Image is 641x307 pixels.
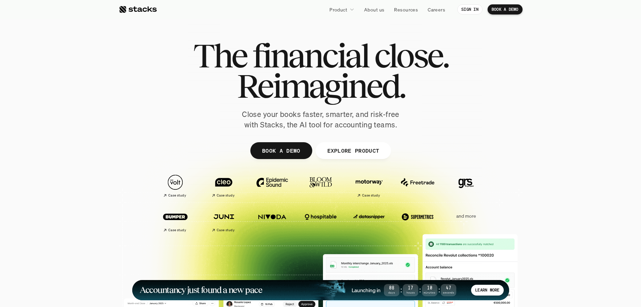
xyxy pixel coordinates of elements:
[252,40,368,71] span: financial
[203,206,245,235] a: Case study
[132,280,509,300] a: Accountancy just found a new paceLaunching in08Days:17Hours:10Minutes:47SecondsLEARN MORE
[168,193,186,197] h2: Case study
[461,7,478,12] p: SIGN IN
[374,40,448,71] span: close.
[445,213,487,219] p: and more
[492,7,519,12] p: BOOK A DEMO
[193,40,247,71] span: The
[217,193,235,197] h2: Case study
[384,291,399,294] span: Days
[437,286,441,294] strong: :
[488,4,523,14] a: BOOK A DEMO
[399,286,403,294] strong: :
[475,288,499,293] p: LEARN MORE
[352,286,381,294] h4: Launching in
[418,286,422,294] strong: :
[154,206,196,235] a: Case study
[154,171,196,201] a: Case study
[250,142,312,159] a: BOOK A DEMO
[237,109,405,130] p: Close your books faster, smarter, and risk-free with Stacks, the AI tool for accounting teams.
[364,6,384,13] p: About us
[327,146,379,155] p: EXPLORE PRODUCT
[441,291,456,294] span: Seconds
[428,6,445,13] p: Careers
[217,228,235,232] h2: Case study
[457,4,483,14] a: SIGN IN
[237,71,404,101] span: Reimagined.
[384,286,399,290] span: 08
[362,193,380,197] h2: Case study
[422,291,437,294] span: Minutes
[424,3,449,16] a: Careers
[348,171,390,201] a: Case study
[168,228,186,232] h2: Case study
[390,3,422,16] a: Resources
[422,286,437,290] span: 10
[315,142,391,159] a: EXPLORE PRODUCT
[441,286,456,290] span: 47
[403,291,418,294] span: Hours
[329,6,347,13] p: Product
[394,6,418,13] p: Resources
[403,286,418,290] span: 17
[203,171,245,201] a: Case study
[360,3,388,16] a: About us
[262,146,300,155] p: BOOK A DEMO
[140,286,262,294] h1: Accountancy just found a new pace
